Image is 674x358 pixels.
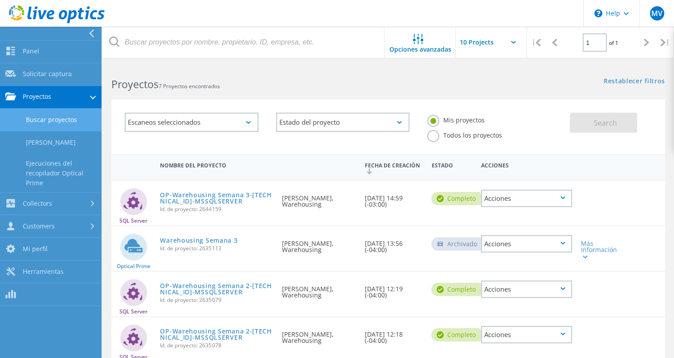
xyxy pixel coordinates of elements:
button: Search [570,113,637,133]
div: Archivado [431,237,486,251]
a: Warehousing Semana 3 [160,237,237,244]
div: [PERSON_NAME], Warehousing [278,226,360,262]
span: Id. de proyecto: 2635079 [160,297,273,303]
span: Id. de proyecto: 2635113 [160,246,273,251]
div: Acciones [477,156,576,173]
span: Search [594,118,617,128]
div: Fecha de creación [360,156,427,179]
svg: \n [594,9,602,17]
div: completo [431,283,484,296]
a: Restablecer filtros [604,78,665,85]
div: Estado [427,156,477,173]
a: Live Optics Dashboard [9,19,105,25]
span: of 1 [609,39,618,47]
div: | [656,27,674,58]
span: 7 Proyectos encontrados [159,82,220,90]
span: MV [651,10,662,17]
b: Proyectos [111,77,159,91]
div: Escaneos seleccionados [125,113,258,132]
span: SQL Server [119,309,147,314]
label: Mis proyectos [427,115,484,123]
span: Id. de proyecto: 2644159 [160,207,273,212]
div: [PERSON_NAME], Warehousing [278,272,360,307]
div: Nombre del proyecto [155,156,277,173]
div: [PERSON_NAME], Warehousing [278,181,360,216]
div: [PERSON_NAME], Warehousing [278,317,360,353]
div: completo [431,192,484,205]
a: OP-Warehousing Semana 2-[TECHNICAL_ID]-MSSQLSERVER [160,328,273,341]
div: completo [431,328,484,342]
div: Más Información [581,240,616,259]
div: | [527,27,545,58]
div: [DATE] 14:59 (-03:00) [360,181,427,216]
span: Id. de proyecto: 2635078 [160,343,273,348]
a: OP-Warehousing Semana 3-[TECHNICAL_ID]-MSSQLSERVER [160,192,273,204]
div: [DATE] 13:56 (-04:00) [360,226,427,262]
div: Estado del proyecto [276,113,410,132]
span: Optical Prime [117,264,151,269]
span: SQL Server [119,218,147,224]
a: OP-Warehousing Semana 2-[TECHNICAL_ID]-MSSQLSERVER [160,283,273,295]
span: Opciones avanzadas [389,46,451,53]
div: Acciones [481,190,572,207]
div: Acciones [481,281,572,298]
div: Acciones [481,326,572,343]
label: Todos los proyectos [427,130,502,138]
div: Acciones [481,235,572,252]
div: [DATE] 12:19 (-04:00) [360,272,427,307]
input: Buscar proyectos por nombre, propietario, ID, empresa, etc. [102,27,385,58]
div: [DATE] 12:18 (-04:00) [360,317,427,353]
